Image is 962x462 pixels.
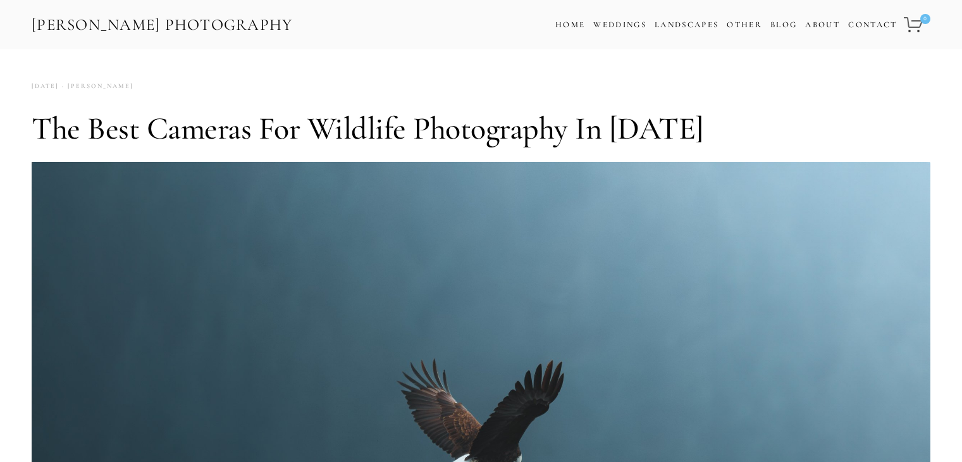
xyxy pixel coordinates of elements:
a: Other [727,20,762,30]
a: Contact [848,16,897,34]
a: Blog [770,16,797,34]
a: Weddings [593,20,646,30]
a: Home [555,16,585,34]
span: 0 [920,14,930,24]
a: [PERSON_NAME] Photography [30,11,294,39]
a: Landscapes [655,20,718,30]
a: 0 items in cart [902,9,932,40]
a: About [805,16,840,34]
time: [DATE] [32,78,59,95]
a: [PERSON_NAME] [59,78,133,95]
h1: The Best Cameras for Wildlife Photography in [DATE] [32,109,930,147]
